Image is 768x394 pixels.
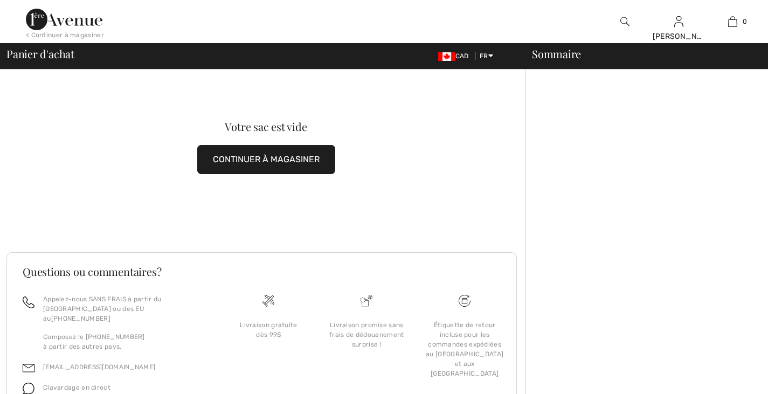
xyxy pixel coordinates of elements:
img: Mon panier [728,15,737,28]
img: email [23,362,34,374]
div: Étiquette de retour incluse pour les commandes expédiées au [GEOGRAPHIC_DATA] et aux [GEOGRAPHIC_... [424,320,505,378]
img: 1ère Avenue [26,9,102,30]
a: [PHONE_NUMBER] [51,315,110,322]
img: Canadian Dollar [438,52,455,61]
div: Sommaire [519,49,762,59]
div: < Continuer à magasiner [26,30,104,40]
a: 0 [706,15,759,28]
span: Panier d'achat [6,49,74,59]
p: Composez le [PHONE_NUMBER] à partir des autres pays. [43,332,207,351]
span: FR [480,52,493,60]
div: Livraison promise sans frais de dédouanement surprise ! [326,320,407,349]
img: Mes infos [674,15,683,28]
img: Livraison promise sans frais de dédouanement surprise&nbsp;! [361,295,372,307]
a: Se connecter [674,16,683,26]
div: [PERSON_NAME] [653,31,705,42]
img: Livraison gratuite dès 99$ [459,295,471,307]
img: recherche [620,15,629,28]
div: Votre sac est vide [32,121,500,132]
a: [EMAIL_ADDRESS][DOMAIN_NAME] [43,363,155,371]
button: CONTINUER À MAGASINER [197,145,335,174]
h3: Questions ou commentaires? [23,266,501,277]
span: CAD [438,52,473,60]
img: Livraison gratuite dès 99$ [262,295,274,307]
img: call [23,296,34,308]
div: Livraison gratuite dès 99$ [229,320,309,340]
p: Appelez-nous SANS FRAIS à partir du [GEOGRAPHIC_DATA] ou des EU au [43,294,207,323]
span: 0 [743,17,747,26]
span: Clavardage en direct [43,384,110,391]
